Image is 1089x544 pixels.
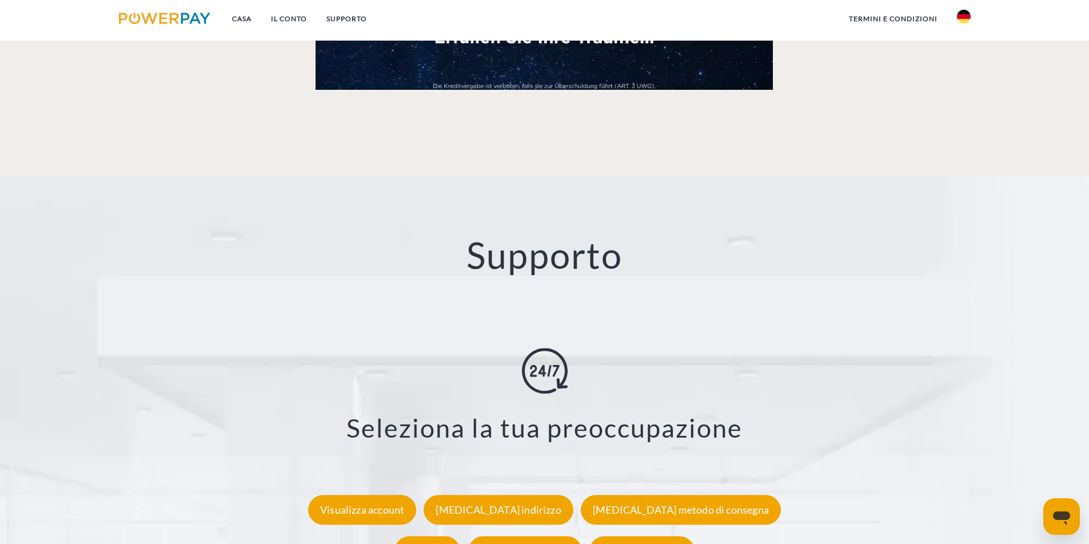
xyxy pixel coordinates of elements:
font: Casa [232,14,252,23]
a: Casa [222,9,261,29]
font: IL CONTO [271,14,307,23]
iframe: Pulsante per aprire la finestra di messaggistica [1043,498,1080,535]
a: IL CONTO [261,9,317,29]
img: di [957,10,971,23]
a: SUPPORTO [317,9,377,29]
font: Supporto [466,233,623,276]
a: Termini e Condizioni [839,9,947,29]
img: logo-powerpay.svg [119,13,211,24]
font: [MEDICAL_DATA] metodo di consegna [593,503,769,516]
font: Visualizza account [320,503,404,516]
a: [MEDICAL_DATA] metodo di consegna [578,503,784,516]
font: SUPPORTO [326,14,367,23]
font: Seleziona la tua preoccupazione [346,412,743,443]
a: [MEDICAL_DATA] indirizzo [421,503,576,516]
font: Termini e Condizioni [849,14,938,23]
img: online-shopping.svg [522,348,568,394]
a: Visualizza account [305,503,419,516]
font: [MEDICAL_DATA] indirizzo [436,503,561,516]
